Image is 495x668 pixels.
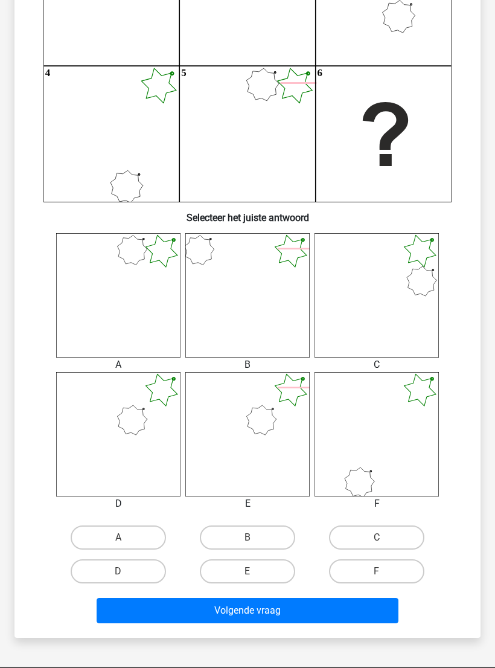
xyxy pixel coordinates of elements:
[47,358,190,372] div: A
[34,202,461,223] h6: Selecteer het juiste antwoord
[47,496,190,511] div: D
[176,496,319,511] div: E
[200,525,295,550] label: B
[71,525,166,550] label: A
[97,598,399,623] button: Volgende vraag
[200,559,295,583] label: E
[329,559,424,583] label: F
[329,525,424,550] label: C
[305,358,448,372] div: C
[305,496,448,511] div: F
[176,358,319,372] div: B
[317,67,322,79] text: 6
[181,67,186,79] text: 5
[71,559,166,583] label: D
[45,67,51,79] text: 4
